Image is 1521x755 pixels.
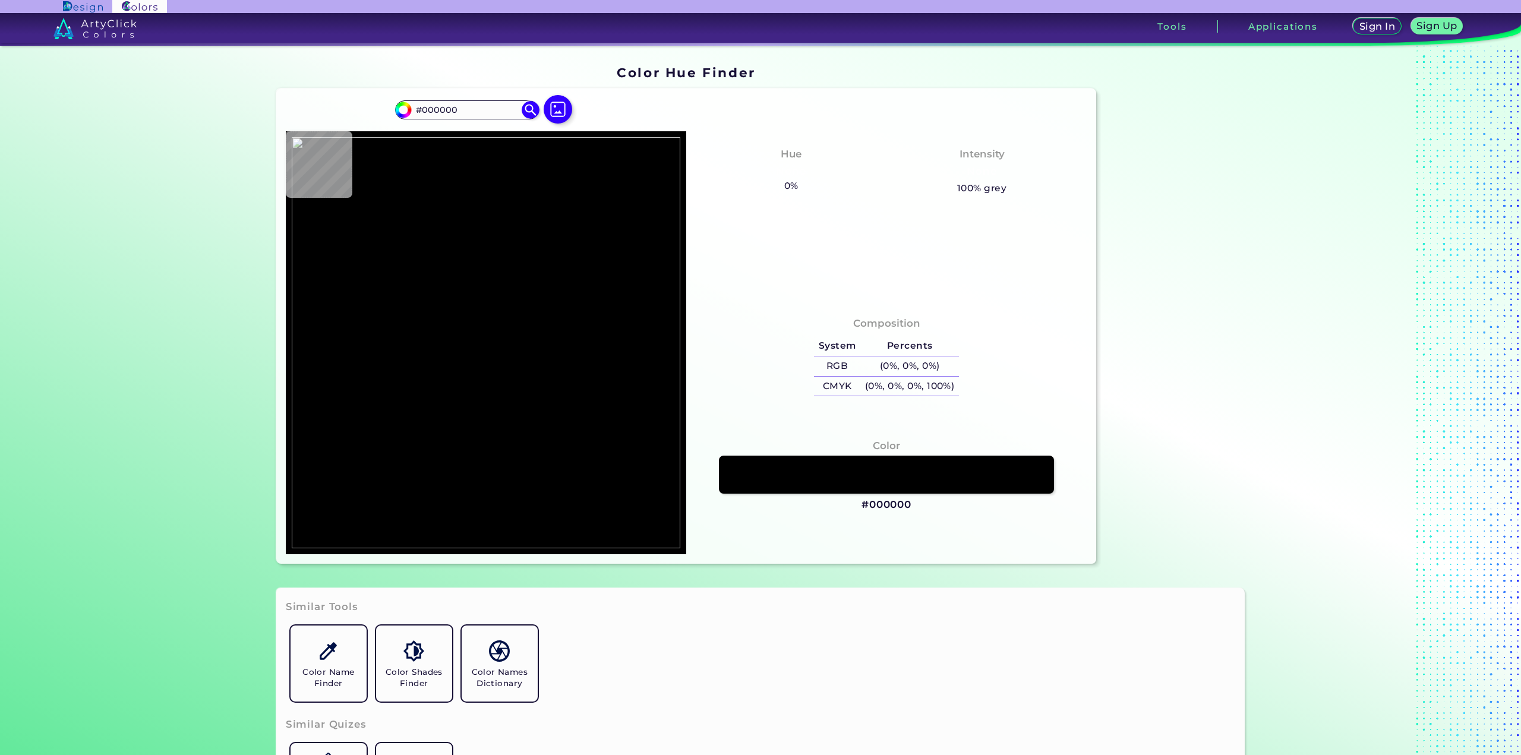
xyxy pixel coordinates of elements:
a: Sign Up [1413,19,1461,34]
input: type color.. [412,102,522,118]
img: icon_color_name_finder.svg [318,640,339,661]
h4: Color [873,437,900,454]
h5: Color Shades Finder [381,666,447,689]
h3: None [962,165,1002,179]
img: 0578cecd-725d-49ba-a942-49103c456551 [292,137,680,548]
img: icon picture [544,95,572,124]
h5: RGB [814,356,860,376]
img: ArtyClick Design logo [63,1,103,12]
h3: None [771,165,811,179]
h5: Percents [860,336,959,356]
h5: (0%, 0%, 0%) [860,356,959,376]
a: Sign In [1355,19,1400,34]
a: Color Names Dictionary [457,621,542,706]
h5: Color Name Finder [295,666,362,689]
h5: 0% [780,178,803,194]
a: Color Shades Finder [371,621,457,706]
h5: System [814,336,860,356]
a: Color Name Finder [286,621,371,706]
h5: CMYK [814,377,860,396]
h3: Tools [1157,22,1186,31]
h5: Sign In [1361,22,1393,31]
img: icon_color_names_dictionary.svg [489,640,510,661]
h4: Composition [853,315,920,332]
h1: Color Hue Finder [617,64,755,81]
h3: Applications [1248,22,1318,31]
h5: Color Names Dictionary [466,666,533,689]
h5: Sign Up [1418,21,1456,30]
h3: #000000 [862,498,911,512]
h4: Intensity [960,146,1005,163]
img: icon_color_shades.svg [403,640,424,661]
h3: Similar Quizes [286,718,367,732]
h4: Hue [781,146,801,163]
h5: (0%, 0%, 0%, 100%) [860,377,959,396]
img: icon search [522,101,539,119]
h5: 100% grey [957,181,1006,196]
img: logo_artyclick_colors_white.svg [53,18,137,39]
h3: Similar Tools [286,600,358,614]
